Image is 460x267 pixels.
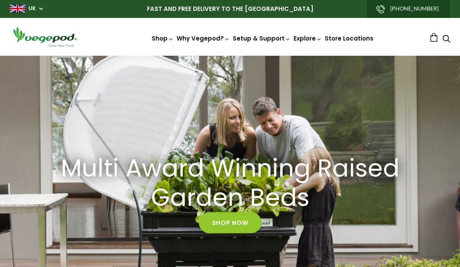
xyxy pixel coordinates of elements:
img: gb_large.png [10,5,25,12]
a: Multi Award Winning Raised Garden Beds [44,154,416,212]
a: Setup & Support [233,34,290,42]
a: Explore [294,34,322,42]
a: Shop [152,34,173,42]
a: Store Locations [325,34,373,42]
a: UK [28,5,36,12]
img: Vegepod [10,26,80,48]
a: Shop Now [199,212,262,233]
h2: Multi Award Winning Raised Garden Beds [55,154,405,212]
a: Why Vegepod? [177,34,230,42]
a: Search [442,35,450,44]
